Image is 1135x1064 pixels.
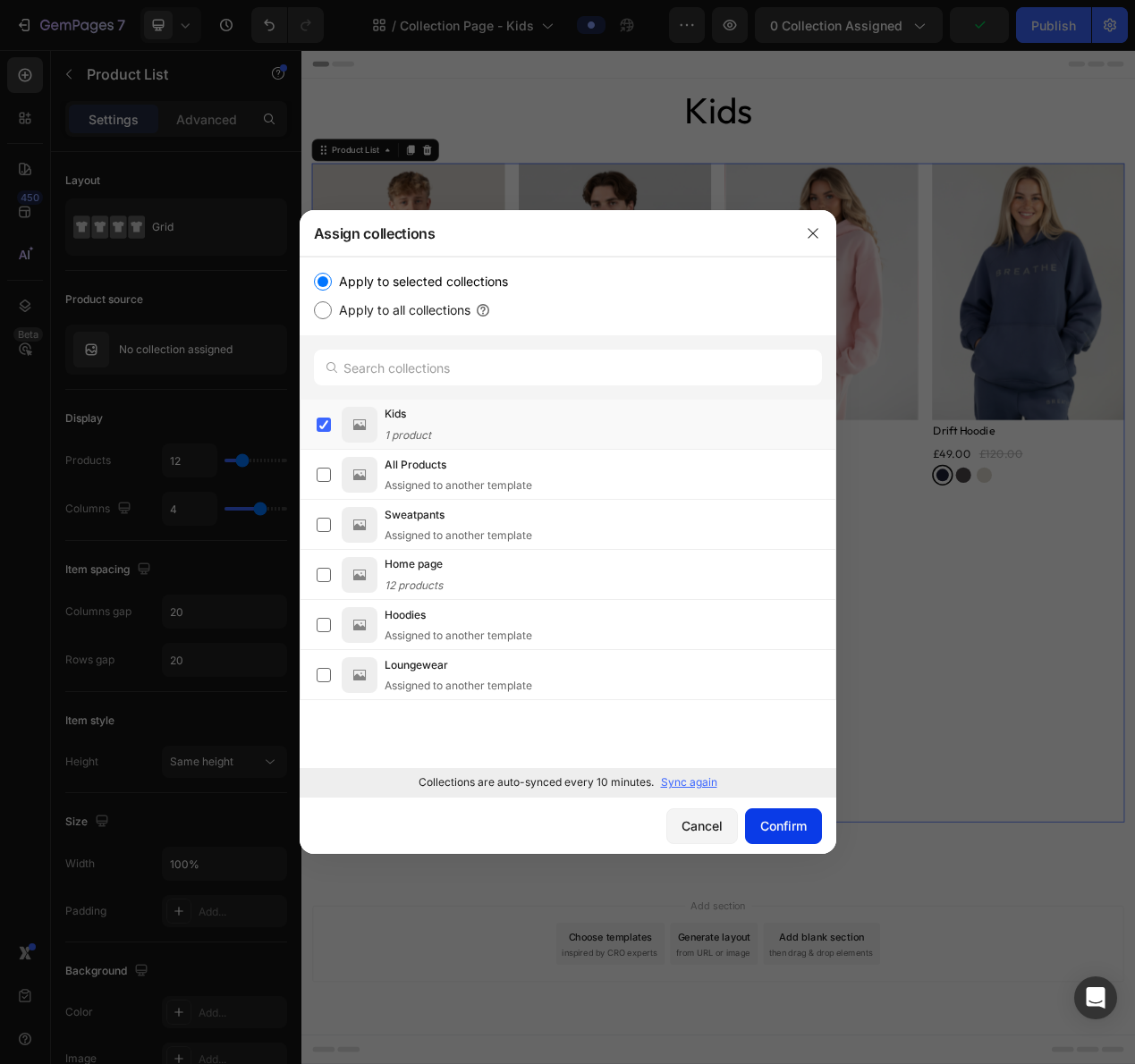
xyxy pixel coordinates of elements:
[661,774,717,790] p: Sync again
[13,909,262,934] a: Calm Zip Hoodie
[13,477,262,502] a: Cloud Hoodie
[385,678,532,694] div: Assigned to another template
[72,507,132,532] div: £120.00
[36,121,104,137] div: Product List
[1074,976,1117,1019] div: Open Intercom Messenger
[15,47,1058,108] p: Kids
[385,578,443,592] span: 12 products
[72,941,132,966] div: £120.00
[812,477,1061,502] a: Drift Hoodie
[13,46,1060,110] h2: Rich Text Editor. Editing area: main
[342,507,377,543] img: product-img
[314,350,822,385] input: Search collections
[280,578,529,909] a: Everyday Hoodie
[682,816,723,835] div: Cancel
[745,808,822,844] button: Confirm
[280,477,529,502] a: Airport Hoodie
[342,657,377,693] img: product-img
[385,456,446,474] span: All Products
[13,578,262,909] a: Calm Zip Hoodie
[385,555,443,573] span: Home page
[385,428,431,442] span: 1 product
[332,271,508,292] label: Apply to selected collections
[385,656,448,674] span: Loungewear
[342,457,377,493] img: product-img
[812,146,1061,477] a: Drift Hoodie
[385,606,426,624] span: Hoodies
[419,774,654,790] p: Collections are auto-synced every 10 minutes.
[666,808,738,844] button: Cancel
[13,505,65,535] div: £49.00
[385,628,532,644] div: Assigned to another template
[280,146,529,477] a: Airport Hoodie
[332,300,470,321] label: Apply to all collections
[871,507,931,532] div: £120.00
[339,507,399,532] div: £120.00
[280,505,332,535] div: £49.00
[605,507,665,532] div: £120.00
[342,407,377,443] img: product-img
[385,405,406,423] span: Kids
[546,505,597,535] div: £49.00
[546,146,794,477] a: Daydream Hoodie
[13,938,65,967] div: £49.00
[385,477,532,494] div: Assigned to another template
[280,938,332,967] div: £49.00
[342,607,377,643] img: product-img
[812,505,864,535] div: £49.00
[342,557,377,593] img: product-img
[339,941,399,966] div: £120.00
[280,909,529,934] a: Everyday Hoodie
[760,816,807,835] div: Confirm
[546,477,794,502] a: Daydream Hoodie
[300,210,790,257] div: Assign collections
[13,146,262,477] a: Cloud Hoodie
[385,506,445,524] span: Sweatpants
[385,528,532,544] div: Assigned to another template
